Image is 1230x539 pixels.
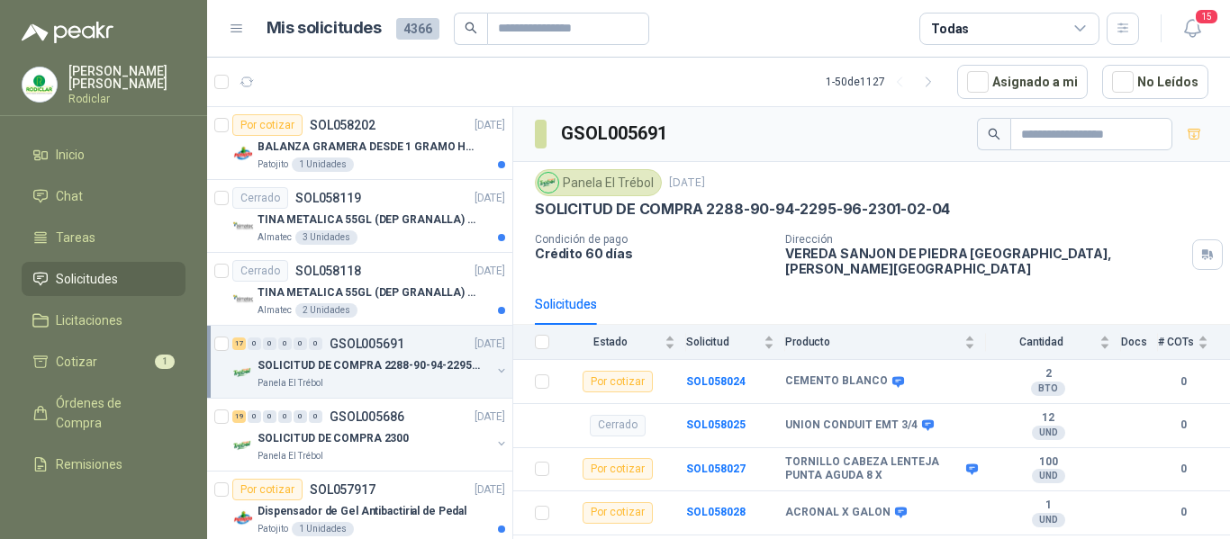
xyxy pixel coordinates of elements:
div: UND [1032,426,1065,440]
a: SOL058028 [686,506,746,518]
div: 0 [278,410,292,423]
p: SOL058118 [295,265,361,277]
span: Cotizar [56,352,97,372]
b: UNION CONDUIT EMT 3/4 [785,418,918,433]
th: Producto [785,325,986,360]
div: 1 Unidades [292,157,354,172]
span: Solicitud [686,336,760,348]
p: TINA METALICA 55GL (DEP GRANALLA) CON TAPA [258,284,482,301]
p: Patojito [258,157,288,172]
p: Patojito [258,522,288,536]
th: Solicitud [686,325,785,360]
th: Estado [560,325,686,360]
img: Company Logo [232,435,254,456]
span: search [988,128,1000,140]
a: 19 0 0 0 0 0 GSOL005686[DATE] Company LogoSOLICITUD DE COMPRA 2300Panela El Trébol [232,406,509,463]
span: search [465,22,477,34]
p: SOL058202 [310,119,375,131]
div: Cerrado [590,415,646,436]
h3: GSOL005691 [561,120,670,148]
p: Dirección [785,233,1185,246]
img: Company Logo [232,289,254,310]
div: Panela El Trébol [535,169,662,196]
span: # COTs [1158,336,1194,348]
img: Company Logo [232,362,254,383]
img: Company Logo [232,143,254,165]
a: SOL058027 [686,463,746,475]
div: Cerrado [232,260,288,282]
p: SOL057917 [310,483,375,496]
p: [DATE] [475,117,505,134]
a: Solicitudes [22,262,185,296]
div: Por cotizar [583,502,653,524]
p: BALANZA GRAMERA DESDE 1 GRAMO HASTA 5 GRAMOS [258,139,482,156]
div: Por cotizar [232,114,303,136]
a: CerradoSOL058118[DATE] Company LogoTINA METALICA 55GL (DEP GRANALLA) CON TAPAAlmatec2 Unidades [207,253,512,326]
p: Panela El Trébol [258,376,323,391]
div: BTO [1031,382,1065,396]
b: 0 [1158,504,1208,521]
div: 0 [248,337,261,350]
div: 0 [309,410,322,423]
b: SOL058025 [686,418,746,431]
span: Órdenes de Compra [56,393,168,433]
div: 1 - 50 de 1127 [826,67,943,96]
a: Inicio [22,138,185,172]
b: 0 [1158,417,1208,434]
p: [DATE] [475,336,505,353]
img: Company Logo [232,508,254,529]
b: 100 [986,455,1110,470]
span: 15 [1194,8,1219,25]
p: Almatec [258,303,292,318]
a: Cotizar1 [22,345,185,379]
div: 2 Unidades [295,303,357,318]
th: # COTs [1158,325,1230,360]
span: Producto [785,336,961,348]
span: 1 [155,355,175,369]
div: Cerrado [232,187,288,209]
a: CerradoSOL058119[DATE] Company LogoTINA METALICA 55GL (DEP GRANALLA) CON TAPAAlmatec3 Unidades [207,180,512,253]
span: Remisiones [56,454,122,474]
p: Rodiclar [68,94,185,104]
img: Company Logo [232,216,254,238]
b: 1 [986,499,1110,513]
a: SOL058024 [686,375,746,388]
p: Dispensador de Gel Antibactirial de Pedal [258,503,466,520]
span: Inicio [56,145,85,165]
a: 17 0 0 0 0 0 GSOL005691[DATE] Company LogoSOLICITUD DE COMPRA 2288-90-94-2295-96-2301-02-04Panela... [232,333,509,391]
a: Licitaciones [22,303,185,337]
div: 0 [294,410,307,423]
p: Panela El Trébol [258,449,323,463]
p: Condición de pago [535,233,771,246]
p: SOL058119 [295,192,361,204]
p: Almatec [258,230,292,245]
div: 0 [263,337,276,350]
b: 12 [986,411,1110,426]
div: 0 [294,337,307,350]
span: 4366 [396,18,439,40]
div: 0 [248,410,261,423]
div: 1 Unidades [292,522,354,536]
span: Tareas [56,228,95,247]
div: Todas [931,19,969,39]
p: GSOL005691 [330,337,404,350]
span: Chat [56,186,83,206]
div: Por cotizar [232,479,303,500]
a: Órdenes de Compra [22,386,185,440]
a: Chat [22,179,185,213]
p: GSOL005686 [330,410,404,423]
p: VEREDA SANJON DE PIEDRA [GEOGRAPHIC_DATA] , [PERSON_NAME][GEOGRAPHIC_DATA] [785,246,1185,276]
th: Docs [1121,325,1158,360]
p: SOLICITUD DE COMPRA 2300 [258,430,409,447]
b: 2 [986,367,1110,382]
button: 15 [1176,13,1208,45]
div: Por cotizar [583,371,653,392]
div: 0 [263,410,276,423]
button: Asignado a mi [957,65,1088,99]
p: [DATE] [669,175,705,192]
a: Por cotizarSOL058202[DATE] Company LogoBALANZA GRAMERA DESDE 1 GRAMO HASTA 5 GRAMOSPatojito1 Unid... [207,107,512,180]
b: CEMENTO BLANCO [785,374,888,389]
div: UND [1032,513,1065,527]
